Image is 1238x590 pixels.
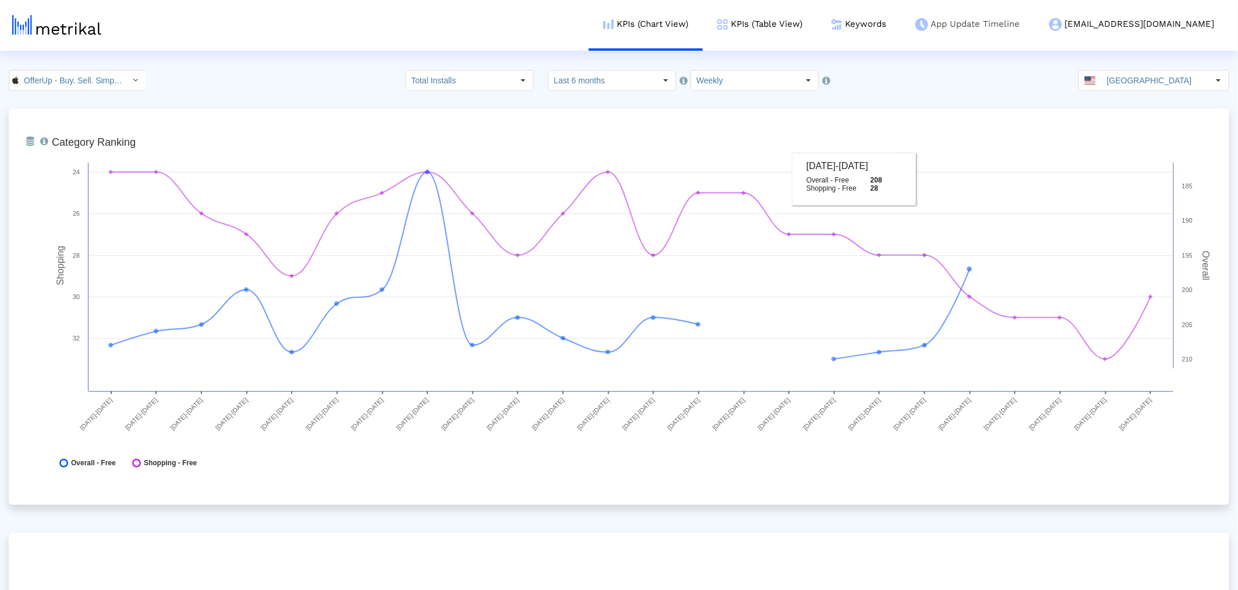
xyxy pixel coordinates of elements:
text: 30 [73,293,80,300]
img: kpi-chart-menu-icon.png [603,19,614,29]
text: [DATE]-[DATE] [485,396,520,431]
text: 210 [1182,356,1193,363]
text: [DATE]-[DATE] [395,396,430,431]
text: [DATE]-[DATE] [621,396,656,431]
img: keywords.png [832,19,842,30]
text: [DATE]-[DATE] [1118,396,1153,431]
img: kpi-table-menu-icon.png [717,19,728,30]
text: [DATE]-[DATE] [530,396,565,431]
text: [DATE]-[DATE] [305,396,339,431]
span: Overall - Free [71,459,116,468]
text: 185 [1182,182,1193,189]
tspan: Shopping [55,246,65,286]
span: Shopping - Free [144,459,197,468]
text: [DATE]-[DATE] [440,396,475,431]
text: 200 [1182,286,1193,293]
div: Select [1209,71,1229,90]
text: [DATE]-[DATE] [123,396,158,431]
text: [DATE]-[DATE] [892,396,927,431]
div: Select [656,71,675,90]
img: app-update-menu-icon.png [915,18,928,31]
text: 28 [73,252,80,259]
text: 24 [73,168,80,175]
text: [DATE]-[DATE] [169,396,204,431]
text: [DATE]-[DATE] [350,396,385,431]
img: metrical-logo-light.png [12,15,101,35]
text: [DATE]-[DATE] [756,396,791,431]
text: [DATE]-[DATE] [576,396,611,431]
tspan: Category Ranking [52,136,136,148]
text: 190 [1182,217,1193,224]
text: [DATE]-[DATE] [1073,396,1108,431]
text: [DATE]-[DATE] [259,396,294,431]
text: [DATE]-[DATE] [1028,396,1063,431]
text: [DATE]-[DATE] [847,396,882,431]
div: Select [513,71,533,90]
div: Select [126,71,146,90]
div: Select [798,71,818,90]
tspan: Overall [1201,251,1211,280]
text: [DATE]-[DATE] [214,396,249,431]
text: [DATE]-[DATE] [712,396,747,431]
text: 205 [1182,321,1193,328]
text: 32 [73,335,80,342]
text: [DATE]-[DATE] [802,396,837,431]
text: [DATE]-[DATE] [982,396,1017,431]
text: [DATE]-[DATE] [79,396,114,431]
text: 26 [73,210,80,217]
text: 195 [1182,252,1193,259]
text: [DATE]-[DATE] [938,396,972,431]
text: [DATE]-[DATE] [666,396,701,431]
img: my-account-menu-icon.png [1049,18,1062,31]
